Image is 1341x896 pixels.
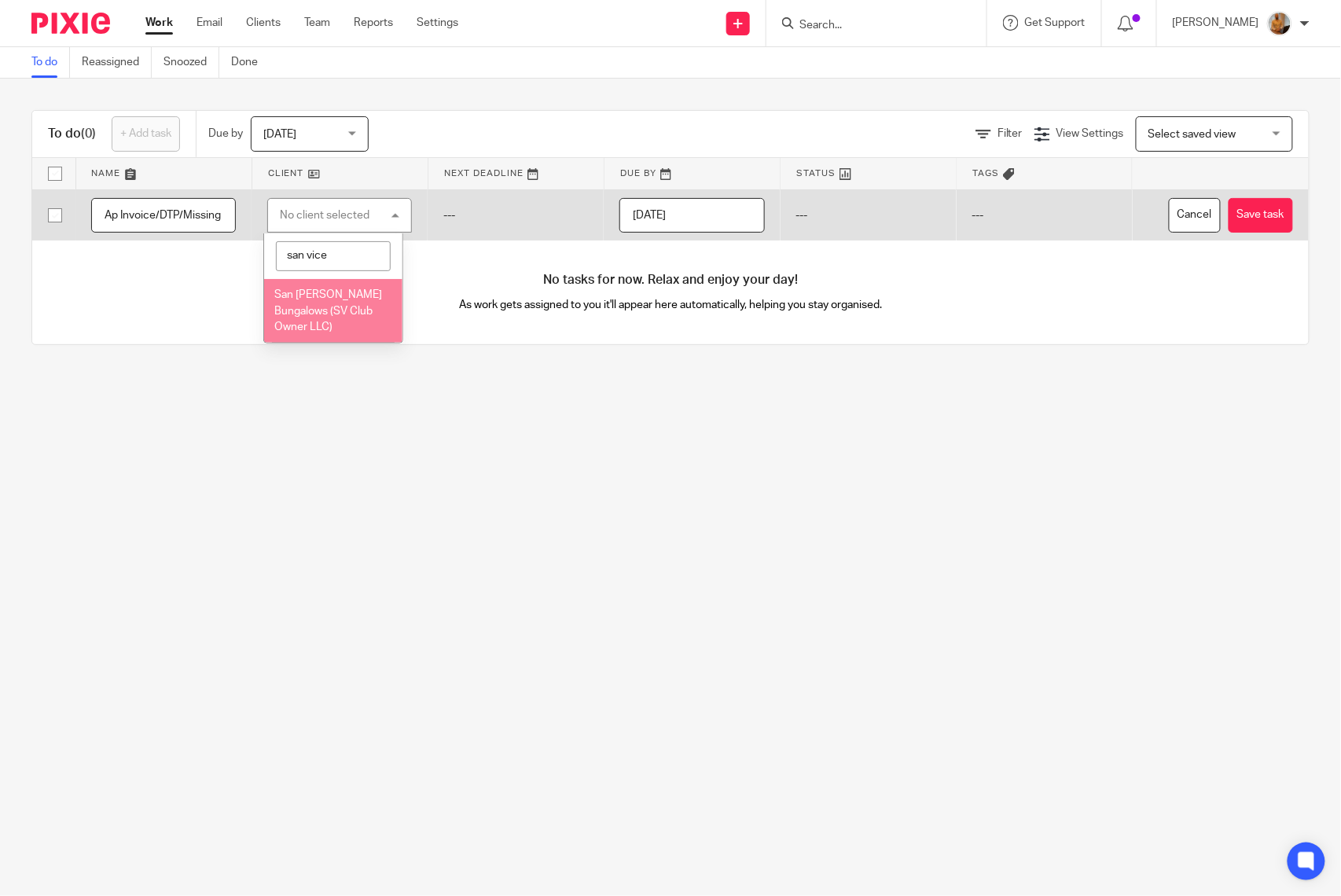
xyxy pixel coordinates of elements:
p: [PERSON_NAME] [1173,15,1259,31]
a: Work [145,15,173,31]
a: Settings [417,15,458,31]
img: Pixie [31,13,110,34]
a: Done [231,47,270,78]
h1: To do [48,126,96,142]
button: Cancel [1169,198,1221,233]
a: Reports [354,15,393,31]
a: Clients [246,15,281,31]
span: Get Support [1025,17,1086,28]
p: As work gets assigned to you it'll appear here automatically, helping you stay organised. [351,297,990,313]
span: (0) [81,127,96,140]
td: --- [957,189,1133,241]
a: Reassigned [82,47,152,78]
span: Select saved view [1148,129,1236,140]
a: Team [304,15,330,31]
span: Tags [972,169,999,178]
span: View Settings [1056,128,1124,139]
input: Search options... [276,241,391,271]
div: No client selected [280,210,369,221]
a: Email [197,15,222,31]
td: --- [781,189,957,241]
button: Save task [1229,198,1293,233]
input: Search [798,19,939,33]
span: San [PERSON_NAME] Bungalows (SV Club Owner LLC) [274,289,382,332]
a: To do [31,47,70,78]
input: Use the arrow keys to pick a date [619,198,764,233]
td: --- [428,189,604,241]
a: + Add task [112,116,180,152]
span: [DATE] [263,129,296,140]
h4: No tasks for now. Relax and enjoy your day! [32,272,1309,288]
span: Filter [997,128,1023,139]
a: Snoozed [163,47,219,78]
input: Task name [91,198,236,233]
p: Due by [208,126,243,141]
img: 1234.JPG [1267,11,1292,36]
